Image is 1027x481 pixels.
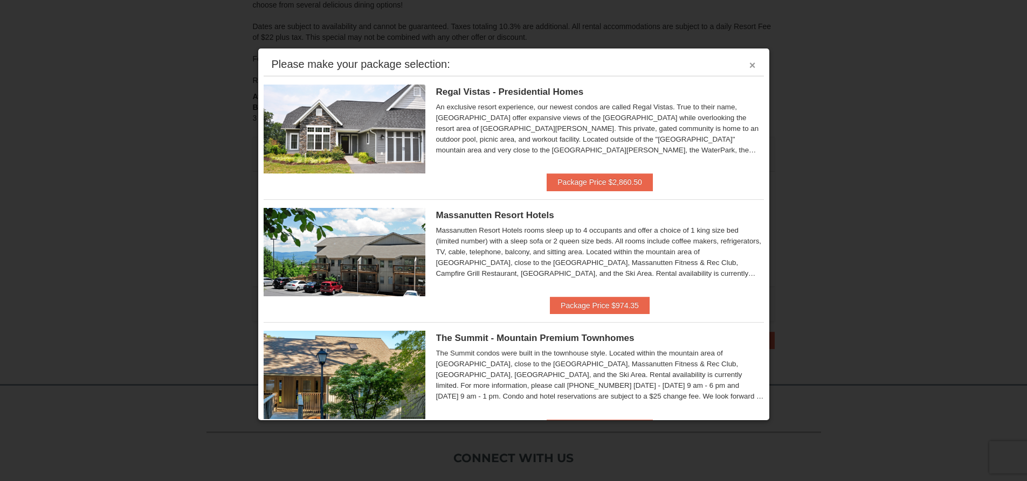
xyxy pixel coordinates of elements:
[436,348,764,402] div: The Summit condos were built in the townhouse style. Located within the mountain area of [GEOGRAP...
[547,420,652,437] button: Package Price $1,844.75
[749,60,756,71] button: ×
[436,210,554,220] span: Massanutten Resort Hotels
[436,333,635,343] span: The Summit - Mountain Premium Townhomes
[547,173,652,191] button: Package Price $2,860.50
[436,87,584,97] span: Regal Vistas - Presidential Homes
[264,331,425,419] img: 19219034-1-0eee7e00.jpg
[550,297,650,314] button: Package Price $974.35
[264,85,425,173] img: 19218991-1-902409a9.jpg
[264,208,425,296] img: 19219026-1-e3b4ac8e.jpg
[436,102,764,156] div: An exclusive resort experience, our newest condos are called Regal Vistas. True to their name, [G...
[436,225,764,279] div: Massanutten Resort Hotels rooms sleep up to 4 occupants and offer a choice of 1 king size bed (li...
[272,59,450,69] div: Please make your package selection:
